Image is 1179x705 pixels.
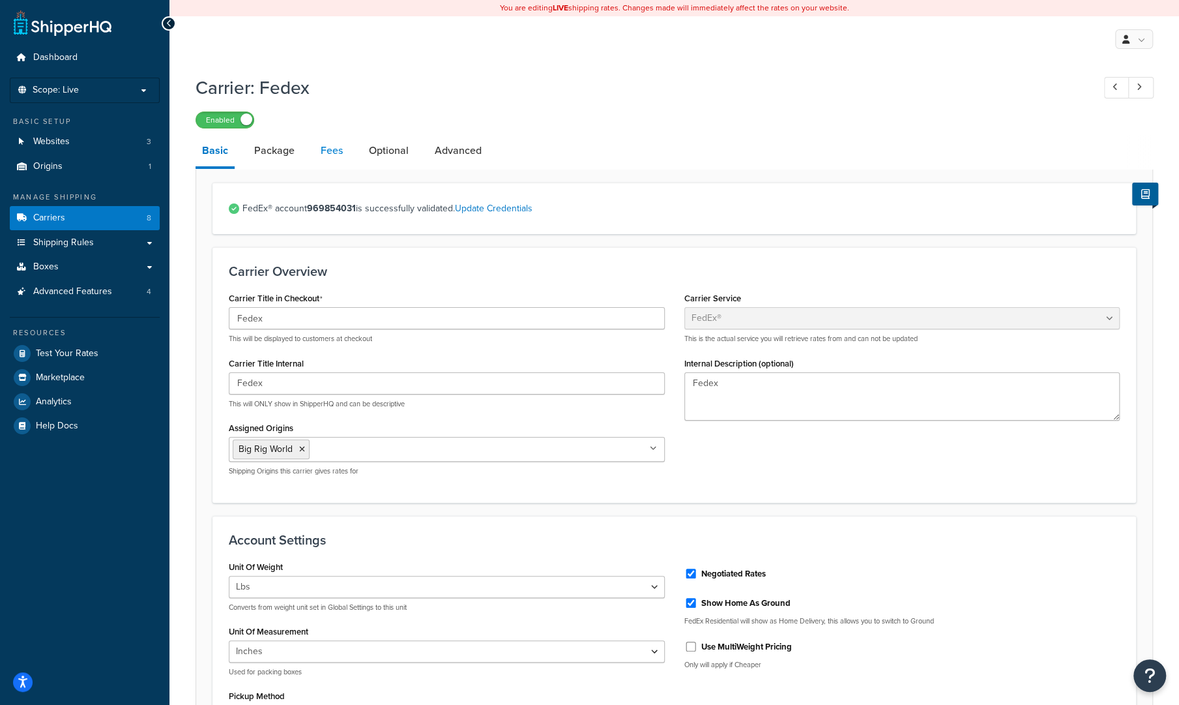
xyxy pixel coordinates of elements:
[684,359,794,368] label: Internal Description (optional)
[33,286,112,297] span: Advanced Features
[10,327,160,338] div: Resources
[229,562,283,572] label: Unit Of Weight
[1133,659,1166,692] button: Open Resource Center
[428,135,488,166] a: Advanced
[701,568,766,580] label: Negotiated Rates
[701,597,791,609] label: Show Home As Ground
[684,616,1120,626] p: FedEx Residential will show as Home Delivery, this allows you to switch to Ground
[10,155,160,179] a: Origins1
[147,286,151,297] span: 4
[10,414,160,438] a: Help Docs
[10,130,160,154] li: Websites
[553,2,568,14] b: LIVE
[36,372,85,383] span: Marketplace
[10,46,160,70] a: Dashboard
[684,372,1120,421] textarea: Fedex
[229,359,304,368] label: Carrier Title Internal
[196,75,1080,100] h1: Carrier: Fedex
[242,200,1120,218] span: FedEx® account is successfully validated.
[455,202,532,215] a: Update Credentials
[33,136,70,147] span: Websites
[196,112,254,128] label: Enabled
[229,293,323,304] label: Carrier Title in Checkout
[10,116,160,127] div: Basic Setup
[1132,183,1158,205] button: Show Help Docs
[10,280,160,304] li: Advanced Features
[229,423,293,433] label: Assigned Origins
[33,85,79,96] span: Scope: Live
[33,161,63,172] span: Origins
[10,155,160,179] li: Origins
[10,280,160,304] a: Advanced Features4
[33,52,78,63] span: Dashboard
[314,135,349,166] a: Fees
[1104,77,1129,98] a: Previous Record
[10,366,160,389] a: Marketplace
[33,237,94,248] span: Shipping Rules
[229,264,1120,278] h3: Carrier Overview
[10,390,160,413] a: Analytics
[33,262,59,273] span: Boxes
[10,231,160,255] a: Shipping Rules
[36,397,72,408] span: Analytics
[36,421,78,432] span: Help Docs
[229,603,665,612] p: Converts from weight unit set in Global Settings to this unit
[147,136,151,147] span: 3
[229,691,285,701] label: Pickup Method
[10,342,160,365] a: Test Your Rates
[10,192,160,203] div: Manage Shipping
[307,202,356,215] strong: 969854031
[147,213,151,224] span: 8
[684,660,1120,670] p: Only will apply if Cheaper
[229,399,665,409] p: This will ONLY show in ShipperHQ and can be descriptive
[229,627,308,637] label: Unit Of Measurement
[10,206,160,230] li: Carriers
[10,206,160,230] a: Carriers8
[229,533,1120,547] h3: Account Settings
[229,334,665,344] p: This will be displayed to customers at checkout
[362,135,415,166] a: Optional
[248,135,301,166] a: Package
[196,135,235,169] a: Basic
[684,334,1120,344] p: This is the actual service you will retrieve rates from and can not be updated
[10,255,160,279] a: Boxes
[239,442,293,456] span: Big Rig World
[229,667,665,677] p: Used for packing boxes
[229,466,665,476] p: Shipping Origins this carrier gives rates for
[36,348,98,359] span: Test Your Rates
[701,641,792,653] label: Use MultiWeight Pricing
[10,130,160,154] a: Websites3
[684,293,741,303] label: Carrier Service
[33,213,65,224] span: Carriers
[1128,77,1154,98] a: Next Record
[149,161,151,172] span: 1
